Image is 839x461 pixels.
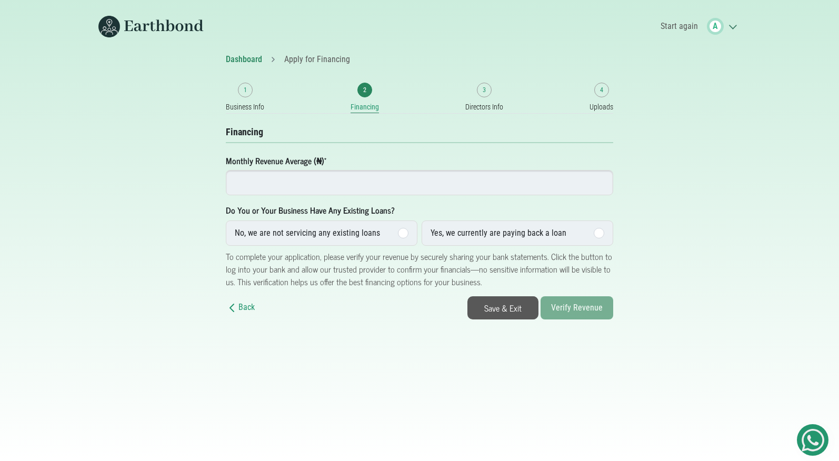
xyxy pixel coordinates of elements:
[657,17,702,35] a: Start again
[483,85,486,95] small: 3
[226,54,262,64] a: Dashboard
[465,102,503,113] small: Directors Info
[226,102,264,113] small: Business Info
[244,85,247,95] small: 1
[351,83,379,113] a: 2 Financing
[226,302,255,312] a: Back
[713,20,718,33] span: A
[226,53,613,66] nav: breadcrumb
[541,296,613,319] button: Verify Revenue
[226,250,613,288] p: To complete your application, please verify your revenue by securely sharing your bank statements...
[431,227,566,239] div: Yes, we currently are paying back a loan
[600,85,603,95] small: 4
[590,83,613,113] a: 4 Uploads
[226,204,395,216] label: Do You or Your Business Have Any Existing Loans?
[226,126,613,138] h3: Financing
[465,83,503,113] a: 3 Directors Info
[467,296,538,319] a: Save & Exit
[802,429,824,452] img: Get Started On Earthbond Via Whatsapp
[235,227,380,239] div: No, we are not servicing any existing loans
[363,85,366,95] small: 2
[284,53,350,66] li: Apply for Financing
[590,102,613,113] small: Uploads
[226,156,613,166] h5: Monthly Revenue Average (₦)
[98,16,204,37] img: Earthbond's long logo for desktop view
[351,102,379,113] small: Financing
[226,83,264,113] a: 1 Business Info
